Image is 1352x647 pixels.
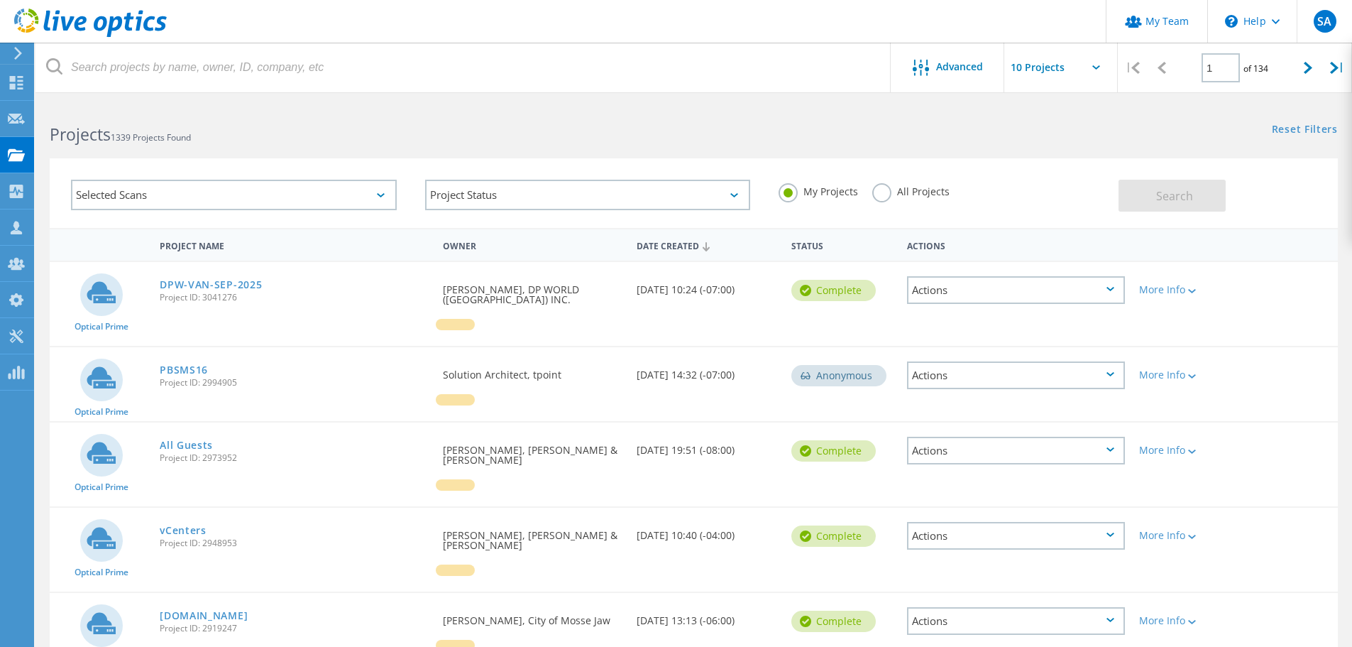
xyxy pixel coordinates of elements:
div: Complete [791,526,876,547]
span: Project ID: 2948953 [160,539,429,548]
span: Optical Prime [75,408,128,416]
div: Solution Architect, tpoint [436,347,629,394]
div: [DATE] 10:40 (-04:00) [630,508,784,555]
div: [PERSON_NAME], [PERSON_NAME] & [PERSON_NAME] [436,508,629,565]
div: Owner [436,232,629,258]
span: of 134 [1243,62,1268,75]
a: Live Optics Dashboard [14,30,167,40]
b: Projects [50,123,111,146]
div: [PERSON_NAME], City of Mosse Jaw [436,593,629,640]
div: Actions [907,437,1125,464]
div: More Info [1139,616,1228,626]
div: Project Name [153,232,436,258]
div: [DATE] 19:51 (-08:00) [630,423,784,469]
span: Project ID: 3041276 [160,293,429,302]
div: | [1118,43,1147,93]
span: Optical Prime [75,483,128,491]
div: Actions [907,607,1125,635]
div: Actions [907,522,1125,550]
input: Search projects by name, owner, ID, company, etc [35,43,891,92]
div: More Info [1139,531,1228,540]
div: Anonymous [791,365,886,386]
div: Actions [907,361,1125,389]
a: PBSMS16 [160,365,208,375]
div: [DATE] 13:13 (-06:00) [630,593,784,640]
a: DPW-VAN-SEP-2025 [160,280,262,290]
a: Reset Filters [1272,124,1338,136]
div: [PERSON_NAME], DP WORLD ([GEOGRAPHIC_DATA]) INC. [436,262,629,319]
div: Complete [791,280,876,301]
span: Advanced [936,62,983,72]
div: [DATE] 14:32 (-07:00) [630,347,784,394]
div: [PERSON_NAME], [PERSON_NAME] & [PERSON_NAME] [436,423,629,479]
span: Project ID: 2919247 [160,624,429,633]
span: Project ID: 2973952 [160,454,429,462]
svg: \n [1225,15,1238,28]
div: Project Status [425,180,751,210]
div: | [1323,43,1352,93]
span: SA [1317,16,1331,27]
button: Search [1119,180,1226,212]
span: Project ID: 2994905 [160,379,429,387]
a: [DOMAIN_NAME] [160,611,248,621]
span: Search [1156,188,1193,204]
span: 1339 Projects Found [111,131,191,143]
span: Optical Prime [75,568,128,577]
a: All Guests [160,440,213,450]
div: Complete [791,611,876,632]
label: All Projects [872,183,950,197]
div: Actions [900,232,1132,258]
div: Actions [907,276,1125,304]
div: Selected Scans [71,180,397,210]
div: Status [784,232,900,258]
a: vCenters [160,526,207,535]
div: Date Created [630,232,784,259]
div: Complete [791,440,876,462]
span: Optical Prime [75,322,128,331]
label: My Projects [779,183,858,197]
div: More Info [1139,285,1228,295]
div: More Info [1139,370,1228,380]
div: [DATE] 10:24 (-07:00) [630,262,784,309]
div: More Info [1139,445,1228,455]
